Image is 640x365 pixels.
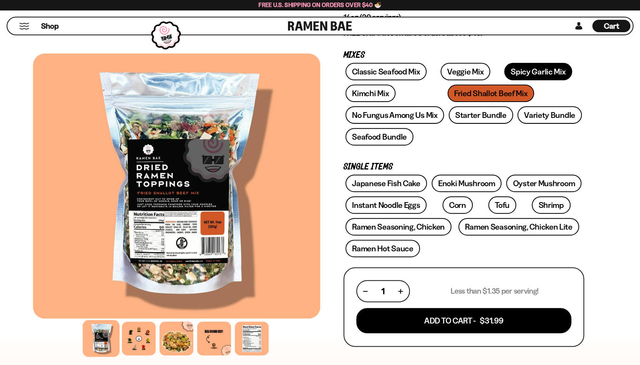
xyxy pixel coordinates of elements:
a: Kimchi Mix [345,85,395,102]
span: Cart [604,21,619,31]
a: Veggie Mix [441,63,490,80]
a: Shop [41,20,59,32]
a: No Fungus Among Us Mix [345,106,444,124]
button: Mobile Menu Trigger [19,23,29,29]
a: Tofu [488,196,516,214]
a: Instant Noodle Eggs [345,196,427,214]
p: Mixes [343,52,584,59]
a: Ramen Hot Sauce [345,240,420,257]
a: Corn [442,196,473,214]
a: Japanese Fish Cake [345,175,427,192]
span: Free U.S. Shipping on Orders over $40 🍜 [258,1,382,9]
span: Shop [41,21,59,31]
a: Oyster Mushroom [506,175,581,192]
div: Cart [592,17,630,35]
button: Add To Cart - $31.99 [356,308,571,333]
a: Ramen Seasoning, Chicken Lite [458,218,579,235]
span: 1 [381,286,384,296]
a: Spicy Garlic Mix [504,63,572,80]
a: Enoki Mushroom [432,175,502,192]
a: Seafood Bundle [345,128,413,145]
a: Classic Seafood Mix [345,63,427,80]
p: Single Items [343,163,584,171]
a: Starter Bundle [449,106,513,124]
a: Ramen Seasoning, Chicken [345,218,451,235]
a: Variety Bundle [517,106,582,124]
p: Less than $1.35 per serving! [451,286,539,296]
a: Shrimp [532,196,570,214]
